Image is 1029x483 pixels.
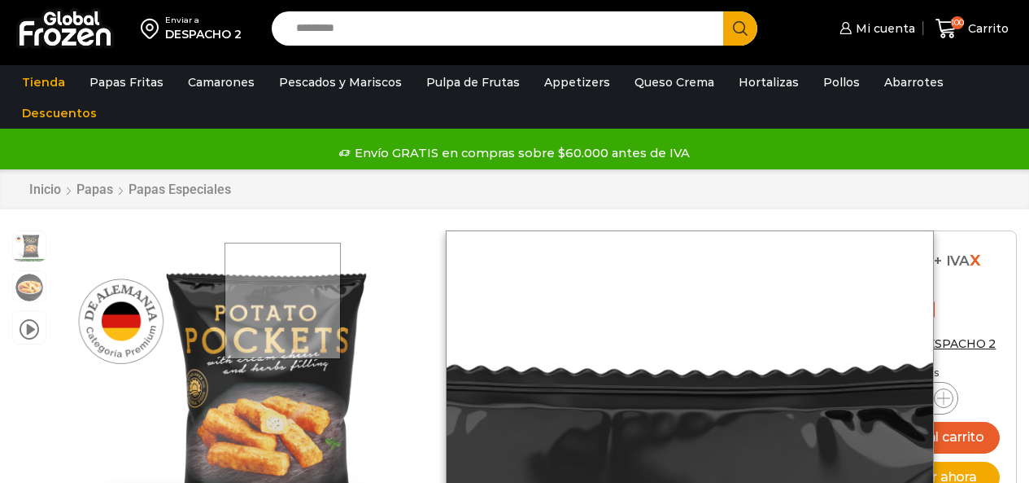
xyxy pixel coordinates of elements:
a: Hortalizas [730,67,807,98]
a: Inicio [28,182,62,197]
a: 100 Carrito [931,10,1013,48]
span: Carrito [964,20,1009,37]
div: Enviar a [165,15,242,26]
nav: Breadcrumb [28,182,232,197]
span: 100 [951,16,964,29]
div: DESPACHO 2 [165,26,242,42]
a: Descuentos [14,98,105,129]
a: Pulpa de Frutas [418,67,528,98]
span: + IVA [934,252,970,269]
a: Pescados y Mariscos [271,67,410,98]
a: Papas Fritas [81,67,172,98]
span: Mi cuenta [852,20,915,37]
a: Abarrotes [876,67,952,98]
span: papas-pockets-1 [13,271,46,304]
a: Pollos [815,67,868,98]
a: Tienda [14,67,73,98]
a: Mi cuenta [835,12,915,45]
a: Papas [76,182,114,197]
button: Search button [723,11,757,46]
img: address-field-icon.svg [141,15,165,42]
a: Appetizers [536,67,618,98]
a: Papas Especiales [128,182,232,197]
a: Queso Crema [626,67,722,98]
span: potato-queso-crema [13,231,46,264]
a: Camarones [180,67,263,98]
